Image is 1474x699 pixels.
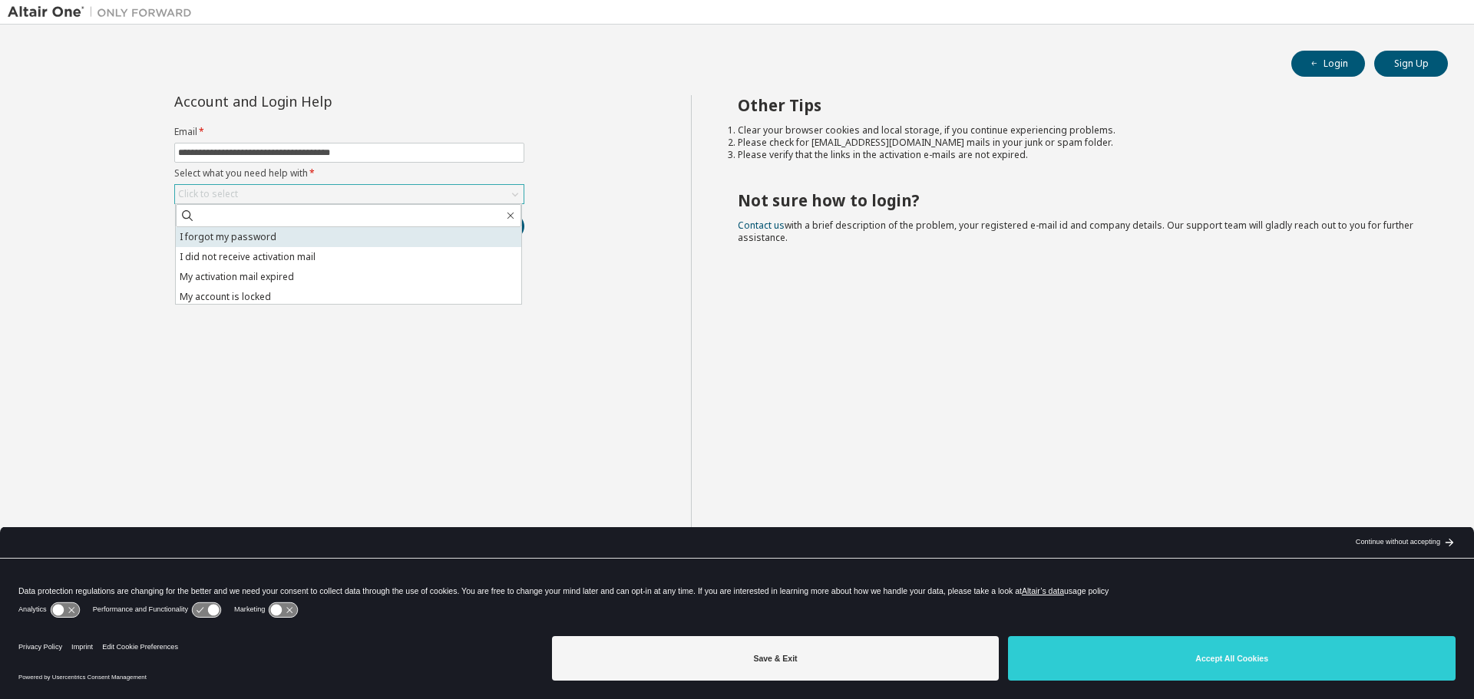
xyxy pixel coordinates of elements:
[8,5,200,20] img: Altair One
[175,185,524,203] div: Click to select
[1374,51,1448,77] button: Sign Up
[178,188,238,200] div: Click to select
[174,95,454,107] div: Account and Login Help
[738,219,1413,244] span: with a brief description of the problem, your registered e-mail id and company details. Our suppo...
[738,219,785,232] a: Contact us
[738,95,1421,115] h2: Other Tips
[1291,51,1365,77] button: Login
[738,190,1421,210] h2: Not sure how to login?
[738,137,1421,149] li: Please check for [EMAIL_ADDRESS][DOMAIN_NAME] mails in your junk or spam folder.
[174,126,524,138] label: Email
[174,167,524,180] label: Select what you need help with
[738,124,1421,137] li: Clear your browser cookies and local storage, if you continue experiencing problems.
[738,149,1421,161] li: Please verify that the links in the activation e-mails are not expired.
[176,227,521,247] li: I forgot my password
